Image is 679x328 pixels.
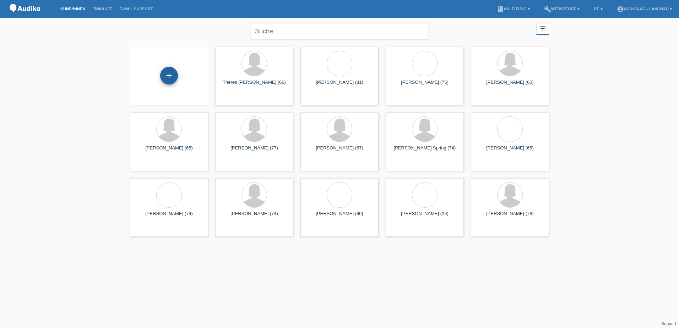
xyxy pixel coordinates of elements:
a: Einkäufe [89,7,116,11]
div: Kund*in hinzufügen [161,70,178,82]
a: account_circleAudika AG - Langnau ▾ [613,7,675,11]
div: Theres [PERSON_NAME] (66) [221,80,288,91]
div: [PERSON_NAME] Spring (74) [391,145,458,157]
div: [PERSON_NAME] (77) [221,145,288,157]
div: [PERSON_NAME] (81) [306,80,373,91]
div: [PERSON_NAME] (26) [391,211,458,222]
div: [PERSON_NAME] (60) [306,211,373,222]
div: [PERSON_NAME] (74) [221,211,288,222]
div: [PERSON_NAME] (65) [136,145,202,157]
div: [PERSON_NAME] (74) [136,211,202,222]
a: DE ▾ [590,7,606,11]
div: [PERSON_NAME] (65) [477,145,543,157]
i: filter_list [539,24,547,32]
i: build [544,6,551,13]
div: [PERSON_NAME] (60) [477,80,543,91]
a: E-Mail Support [116,7,157,11]
div: [PERSON_NAME] (75) [391,80,458,91]
i: account_circle [617,6,624,13]
a: Kund*innen [57,7,89,11]
a: Support [661,321,676,326]
a: POS — MF Group [7,14,43,19]
i: book [497,6,504,13]
a: bookAnleitung ▾ [493,7,533,11]
a: buildWerkzeuge ▾ [541,7,583,11]
input: Suche... [251,23,428,40]
div: [PERSON_NAME] (78) [477,211,543,222]
div: [PERSON_NAME] (67) [306,145,373,157]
